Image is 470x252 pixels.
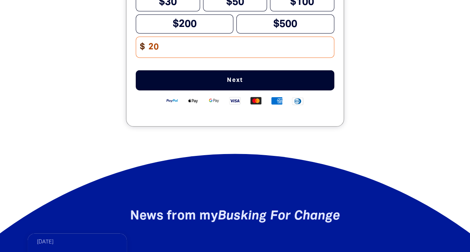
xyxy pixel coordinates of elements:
[136,70,334,90] button: Pay with Credit Card
[136,90,334,111] div: Available payment methods
[266,96,287,105] img: American Express logo
[130,210,340,222] span: News from my
[224,96,245,105] img: Visa logo
[245,96,266,105] img: Mastercard logo
[273,19,297,29] span: $500
[148,77,322,83] span: Next
[182,96,203,105] img: Apple Pay logo
[203,96,224,105] img: Google Pay logo
[162,96,182,105] img: Paypal logo
[136,15,233,34] button: $200
[144,37,334,58] input: Enter custom amount
[287,97,308,105] img: Diners Club logo
[236,15,334,34] button: $500
[173,19,197,29] span: $200
[136,40,145,55] span: $
[218,210,340,222] em: Busking For Change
